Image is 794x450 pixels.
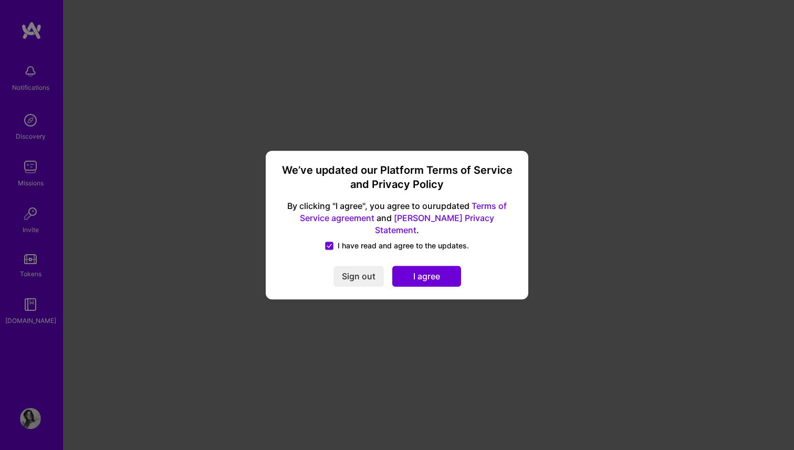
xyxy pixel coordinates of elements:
[300,201,507,224] a: Terms of Service agreement
[392,266,461,287] button: I agree
[375,213,494,235] a: [PERSON_NAME] Privacy Statement
[333,266,384,287] button: Sign out
[278,163,516,192] h3: We’ve updated our Platform Terms of Service and Privacy Policy
[278,201,516,237] span: By clicking "I agree", you agree to our updated and .
[338,240,469,251] span: I have read and agree to the updates.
